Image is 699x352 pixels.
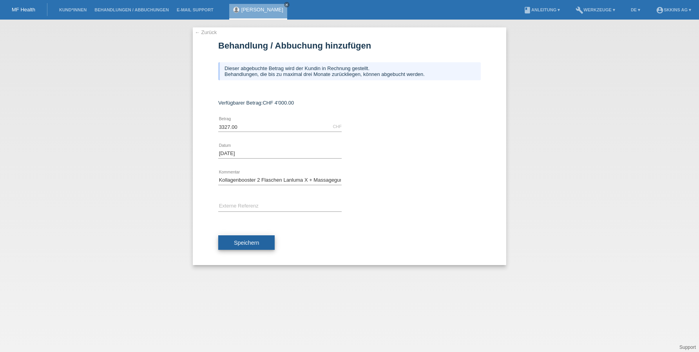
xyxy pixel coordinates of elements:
a: DE ▾ [627,7,644,12]
a: Support [679,345,696,350]
i: book [523,6,531,14]
a: ← Zurück [195,29,217,35]
a: [PERSON_NAME] [241,7,283,13]
div: Dieser abgebuchte Betrag wird der Kundin in Rechnung gestellt. Behandlungen, die bis zu maximal d... [218,62,481,80]
i: account_circle [656,6,664,14]
a: Kund*innen [55,7,91,12]
button: Speichern [218,235,275,250]
span: CHF 4'000.00 [263,100,294,106]
h1: Behandlung / Abbuchung hinzufügen [218,41,481,51]
a: buildWerkzeuge ▾ [572,7,619,12]
i: close [285,3,289,7]
a: MF Health [12,7,35,13]
a: bookAnleitung ▾ [520,7,564,12]
a: Behandlungen / Abbuchungen [91,7,173,12]
div: Verfügbarer Betrag: [218,100,481,106]
span: Speichern [234,240,259,246]
div: CHF [333,124,342,129]
i: build [576,6,583,14]
a: account_circleSKKINS AG ▾ [652,7,695,12]
a: close [284,2,290,7]
a: E-Mail Support [173,7,217,12]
